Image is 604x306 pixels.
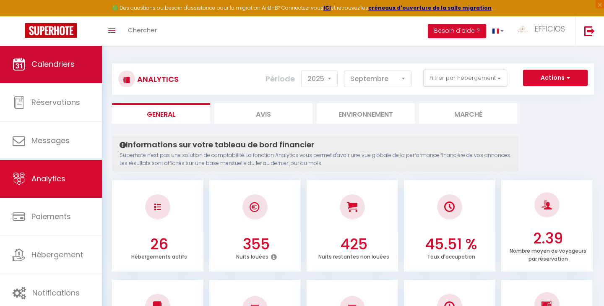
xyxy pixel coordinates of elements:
span: Hébergement [31,249,83,260]
h3: 425 [311,235,396,253]
a: créneaux d'ouverture de la salle migration [368,4,492,11]
span: Paiements [31,211,71,222]
a: Chercher [122,16,163,46]
p: Nuits louées [236,251,268,260]
li: Environnement [317,103,415,124]
a: ICI [323,4,331,11]
span: Chercher [128,26,157,34]
h3: 26 [117,235,201,253]
span: Calendriers [31,59,75,69]
p: Nuits restantes non louées [318,251,389,260]
a: ... EFFICIOS [510,16,575,46]
h4: Informations sur votre tableau de bord financier [120,140,511,149]
span: Messages [31,135,70,146]
li: Marché [419,103,517,124]
li: General [112,103,210,124]
img: ... [516,26,529,32]
img: Super Booking [25,23,77,38]
button: Besoin d'aide ? [428,24,486,38]
h3: 45.51 % [409,235,493,253]
li: Avis [214,103,312,124]
button: Ouvrir le widget de chat LiveChat [7,3,32,29]
button: Filtrer par hébergement [423,70,507,86]
img: NO IMAGE [154,204,161,210]
img: logout [584,26,595,36]
iframe: Chat [568,268,598,300]
p: Superhote n'est pas une solution de comptabilité. La fonction Analytics vous permet d'avoir une v... [120,152,511,167]
h3: 355 [214,235,299,253]
p: Hébergements actifs [131,251,187,260]
label: Période [266,70,295,88]
span: Réservations [31,97,80,107]
p: Taux d'occupation [427,251,475,260]
h3: Analytics [135,70,179,89]
span: Analytics [31,173,65,184]
p: Nombre moyen de voyageurs par réservation [510,246,586,262]
h3: 2.39 [506,230,591,247]
span: Notifications [32,288,80,298]
button: Actions [523,70,588,86]
span: EFFICIOS [534,24,565,34]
